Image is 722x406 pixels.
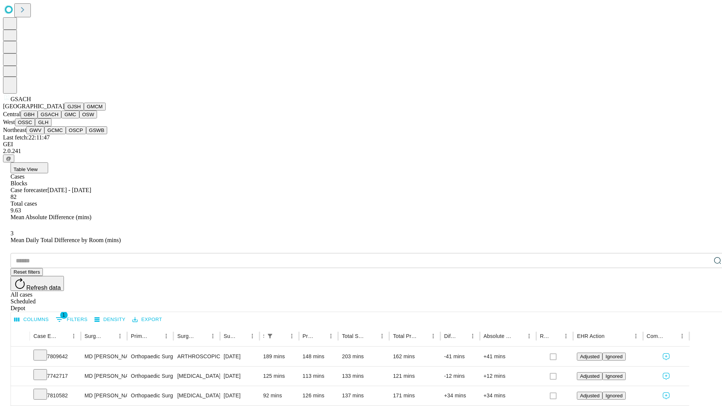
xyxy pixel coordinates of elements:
[26,126,44,134] button: GWV
[15,350,26,364] button: Expand
[131,367,170,386] div: Orthopaedic Surgery
[11,268,43,276] button: Reset filters
[3,111,21,117] span: Central
[64,103,84,111] button: GJSH
[131,347,170,366] div: Orthopaedic Surgery
[14,167,38,172] span: Table View
[66,126,86,134] button: OSCP
[61,111,79,118] button: GMC
[315,331,326,341] button: Sort
[15,389,26,403] button: Expand
[326,331,336,341] button: Menu
[484,333,513,339] div: Absolute Difference
[85,347,123,366] div: MD [PERSON_NAME] [PERSON_NAME] Md
[11,200,37,207] span: Total cases
[11,194,17,200] span: 82
[85,333,103,339] div: Surgeon Name
[208,331,218,341] button: Menu
[631,331,641,341] button: Menu
[393,386,437,405] div: 171 mins
[224,367,256,386] div: [DATE]
[11,162,48,173] button: Table View
[14,269,40,275] span: Reset filters
[3,141,719,148] div: GEI
[54,314,89,326] button: Show filters
[484,367,532,386] div: +12 mins
[265,331,275,341] button: Show filters
[303,367,335,386] div: 113 mins
[86,126,108,134] button: GSWB
[540,333,550,339] div: Resolved in EHR
[58,331,68,341] button: Sort
[11,214,91,220] span: Mean Absolute Difference (mins)
[605,354,622,359] span: Ignored
[130,314,164,326] button: Export
[38,111,61,118] button: GSACH
[263,367,295,386] div: 125 mins
[85,386,123,405] div: MD [PERSON_NAME] [PERSON_NAME] Md
[303,347,335,366] div: 148 mins
[577,372,602,380] button: Adjusted
[605,393,622,398] span: Ignored
[47,187,91,193] span: [DATE] - [DATE]
[21,111,38,118] button: GBH
[263,333,264,339] div: Scheduled In Room Duration
[602,353,625,361] button: Ignored
[561,331,571,341] button: Menu
[467,331,478,341] button: Menu
[177,347,216,366] div: ARTHROSCOPICALLY AIDED ACL RECONSTRUCTION
[11,187,47,193] span: Case forecaster
[263,347,295,366] div: 189 mins
[35,118,51,126] button: GLH
[6,156,11,161] span: @
[11,96,31,102] span: GSACH
[580,354,599,359] span: Adjusted
[247,331,258,341] button: Menu
[33,367,77,386] div: 7742717
[150,331,161,341] button: Sort
[342,347,385,366] div: 203 mins
[457,331,467,341] button: Sort
[131,333,150,339] div: Primary Service
[85,367,123,386] div: MD [PERSON_NAME] [PERSON_NAME] Md
[550,331,561,341] button: Sort
[342,333,366,339] div: Total Scheduled Duration
[60,311,68,319] span: 1
[33,347,77,366] div: 7809642
[444,367,476,386] div: -12 mins
[11,237,121,243] span: Mean Daily Total Difference by Room (mins)
[11,276,64,291] button: Refresh data
[484,386,532,405] div: +34 mins
[131,386,170,405] div: Orthopaedic Surgery
[666,331,677,341] button: Sort
[3,148,719,155] div: 2.0.241
[3,119,15,125] span: West
[161,331,171,341] button: Menu
[3,127,26,133] span: Northeast
[393,333,417,339] div: Total Predicted Duration
[444,347,476,366] div: -41 mins
[224,386,256,405] div: [DATE]
[3,155,14,162] button: @
[177,367,216,386] div: [MEDICAL_DATA] [MEDICAL_DATA]
[577,392,602,400] button: Adjusted
[303,333,315,339] div: Predicted In Room Duration
[44,126,66,134] button: GCMC
[577,353,602,361] button: Adjusted
[265,331,275,341] div: 1 active filter
[444,333,456,339] div: Difference
[26,285,61,291] span: Refresh data
[377,331,387,341] button: Menu
[524,331,534,341] button: Menu
[513,331,524,341] button: Sort
[224,347,256,366] div: [DATE]
[366,331,377,341] button: Sort
[104,331,115,341] button: Sort
[303,386,335,405] div: 126 mins
[33,333,57,339] div: Case Epic Id
[342,386,385,405] div: 137 mins
[484,347,532,366] div: +41 mins
[3,134,50,141] span: Last fetch: 22:11:47
[15,118,35,126] button: OSSC
[276,331,287,341] button: Sort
